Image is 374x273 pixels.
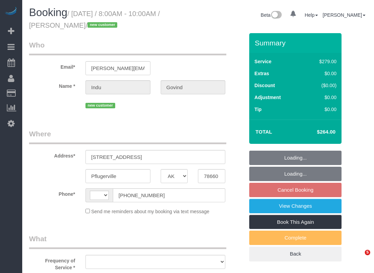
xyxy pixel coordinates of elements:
[249,215,342,229] a: Book This Again
[351,250,367,266] iframe: Intercom live chat
[305,12,318,18] a: Help
[254,82,275,89] label: Discount
[24,255,80,271] label: Frequency of Service *
[85,169,150,183] input: City*
[254,94,281,101] label: Adjustment
[270,11,282,20] img: New interface
[249,199,342,213] a: View Changes
[86,22,120,29] span: /
[305,70,337,77] div: $0.00
[198,169,225,183] input: Zip Code*
[323,12,365,18] a: [PERSON_NAME]
[29,10,160,29] small: / [DATE] / 8:00AM - 10:00AM / [PERSON_NAME]
[91,209,210,214] span: Send me reminders about my booking via text message
[296,129,335,135] h4: $264.00
[29,129,226,144] legend: Where
[305,82,337,89] div: ($0.00)
[249,247,342,261] a: Back
[29,6,67,18] span: Booking
[88,22,117,28] span: new customer
[24,150,80,159] label: Address*
[254,70,269,77] label: Extras
[255,39,338,47] h3: Summary
[261,12,282,18] a: Beta
[24,188,80,197] label: Phone*
[305,94,337,101] div: $0.00
[255,129,272,135] strong: Total
[85,103,115,108] span: new customer
[305,58,337,65] div: $279.00
[161,80,226,94] input: Last Name*
[254,58,271,65] label: Service
[85,61,150,75] input: Email*
[24,61,80,70] label: Email*
[24,80,80,90] label: Name *
[29,234,226,249] legend: What
[305,106,337,113] div: $0.00
[113,188,226,202] input: Phone*
[29,40,226,55] legend: Who
[365,250,370,255] span: 5
[254,106,262,113] label: Tip
[4,7,18,16] img: Automaid Logo
[85,80,150,94] input: First Name*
